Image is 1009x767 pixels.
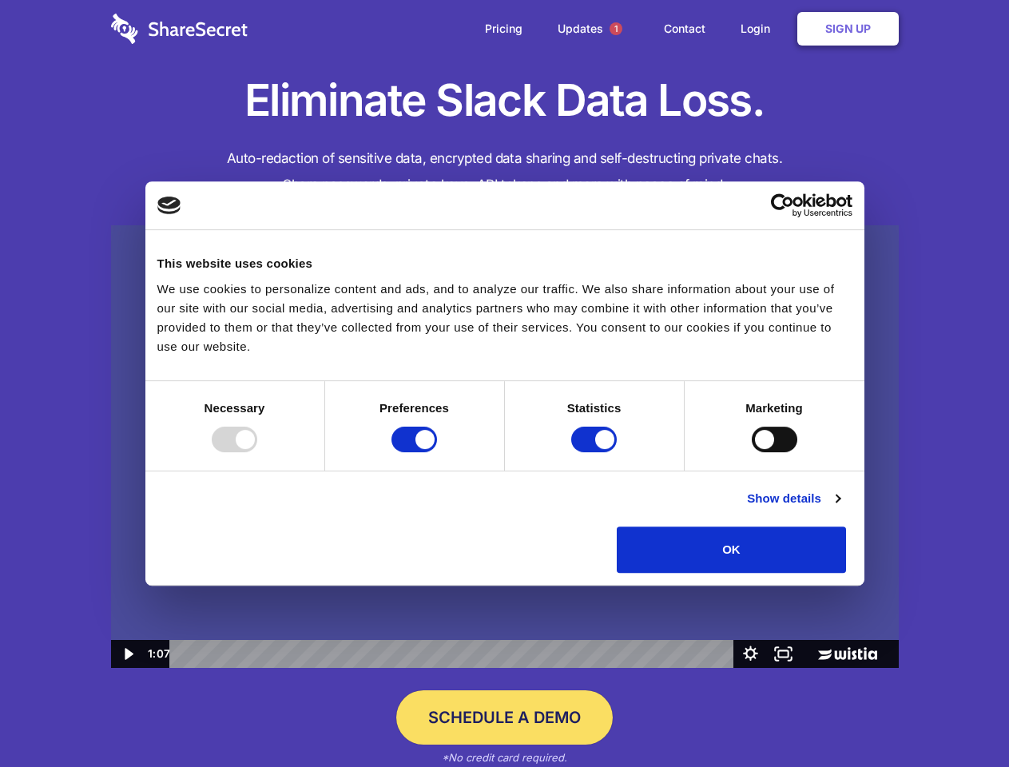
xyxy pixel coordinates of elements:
h4: Auto-redaction of sensitive data, encrypted data sharing and self-destructing private chats. Shar... [111,145,899,198]
a: Sign Up [797,12,899,46]
button: OK [617,527,846,573]
div: This website uses cookies [157,254,852,273]
a: Wistia Logo -- Learn More [800,640,898,668]
span: 1 [610,22,622,35]
div: Playbar [182,640,726,668]
a: Usercentrics Cookiebot - opens in a new window [713,193,852,217]
img: Sharesecret [111,225,899,669]
em: *No credit card required. [442,751,567,764]
a: Pricing [469,4,538,54]
a: Schedule a Demo [396,690,613,745]
strong: Preferences [379,401,449,415]
strong: Marketing [745,401,803,415]
strong: Statistics [567,401,622,415]
img: logo [157,197,181,214]
a: Show details [747,489,840,508]
img: logo-wordmark-white-trans-d4663122ce5f474addd5e946df7df03e33cb6a1c49d2221995e7729f52c070b2.svg [111,14,248,44]
h1: Eliminate Slack Data Loss. [111,72,899,129]
button: Play Video [111,640,144,668]
a: Login [725,4,794,54]
strong: Necessary [205,401,265,415]
a: Contact [648,4,721,54]
div: We use cookies to personalize content and ads, and to analyze our traffic. We also share informat... [157,280,852,356]
button: Show settings menu [734,640,767,668]
button: Fullscreen [767,640,800,668]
